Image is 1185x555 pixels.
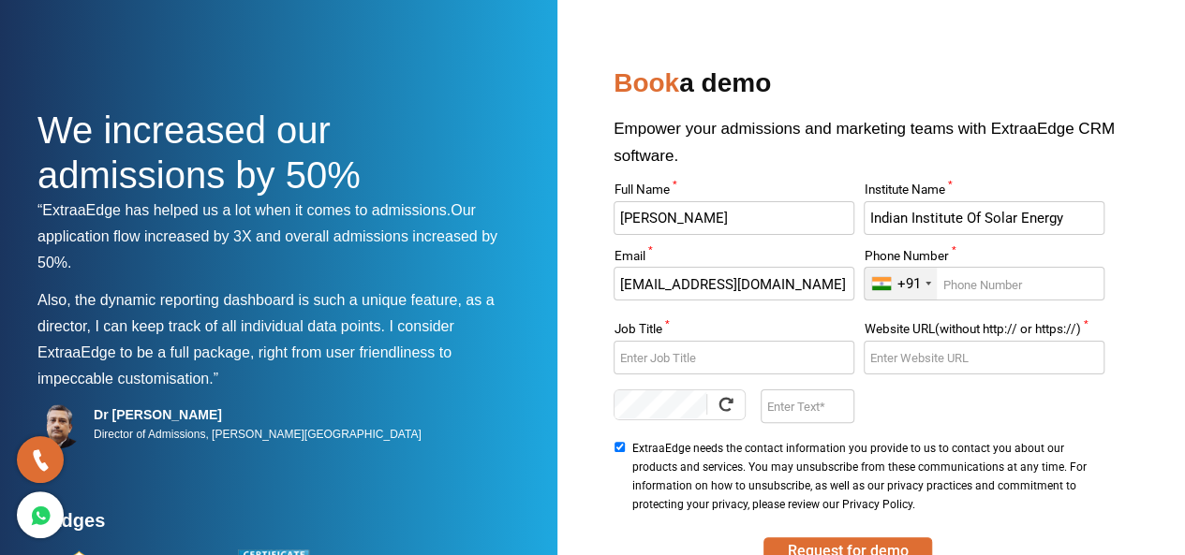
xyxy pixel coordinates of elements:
[614,267,853,300] input: Enter Email
[37,509,515,543] h4: Badges
[761,389,853,423] input: Enter Text
[865,268,937,299] div: India (भारत): +91
[614,442,626,452] input: ExtraaEdge needs the contact information you provide to us to contact you about our products and ...
[864,250,1104,268] label: Phone Number
[614,183,853,201] label: Full Name
[614,323,853,341] label: Job Title
[37,110,361,196] span: We increased our admissions by 50%
[864,201,1104,235] input: Enter Institute Name
[614,61,1148,115] h2: a demo
[614,250,853,268] label: Email
[94,423,422,445] p: Director of Admissions, [PERSON_NAME][GEOGRAPHIC_DATA]
[614,341,853,374] input: Enter Job Title
[896,275,920,293] div: +91
[614,201,853,235] input: Enter Full Name
[864,267,1104,300] input: Enter Phone Number
[631,439,1098,514] span: ExtraaEdge needs the contact information you provide to us to contact you about our products and ...
[864,183,1104,201] label: Institute Name
[37,202,497,270] span: Our application flow increased by 3X and overall admissions increased by 50%.
[94,406,422,423] h5: Dr [PERSON_NAME]
[614,115,1148,183] p: Empower your admissions and marketing teams with ExtraaEdge CRM software.
[614,68,679,97] span: Book
[37,202,451,218] span: “ExtraaEdge has helped us a lot when it comes to admissions.
[37,318,454,387] span: I consider ExtraaEdge to be a full package, right from user friendliness to impeccable customisat...
[864,341,1104,374] input: Enter Website URL
[864,323,1104,341] label: Website URL(without http:// or https://)
[37,292,494,334] span: Also, the dynamic reporting dashboard is such a unique feature, as a director, I can keep track o...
